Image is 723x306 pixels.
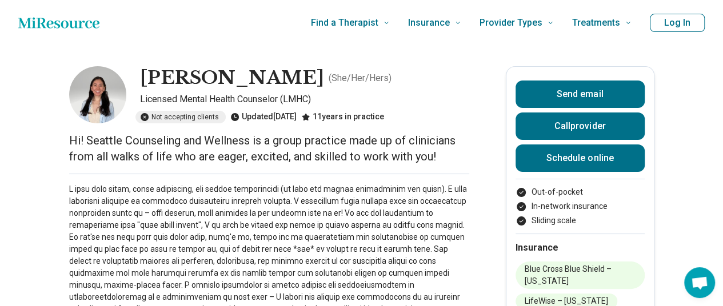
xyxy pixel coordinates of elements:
button: Log In [650,14,705,32]
span: Provider Types [480,15,542,31]
h1: [PERSON_NAME] [140,66,324,90]
span: Find a Therapist [311,15,378,31]
p: Licensed Mental Health Counselor (LMHC) [140,92,469,106]
ul: Payment options [516,186,645,227]
h2: Insurance [516,241,645,255]
div: Not accepting clients [135,111,226,123]
span: Insurance [408,15,450,31]
a: Home page [18,11,99,34]
p: Hi! Seattle Counseling and Wellness is a group practice made up of clinicians from all walks of l... [69,132,469,164]
a: Open chat [684,267,715,298]
button: Callprovider [516,112,645,140]
button: Send email [516,80,645,108]
div: Updated [DATE] [230,111,297,123]
li: Blue Cross Blue Shield – [US_STATE] [516,261,645,289]
div: 11 years in practice [301,111,384,123]
li: In-network insurance [516,200,645,212]
li: Out-of-pocket [516,186,645,198]
img: Katie Hellerud, Licensed Mental Health Counselor (LMHC) [69,66,126,123]
span: Treatments [572,15,620,31]
li: Sliding scale [516,215,645,227]
a: Schedule online [516,144,645,172]
p: ( She/Her/Hers ) [329,71,392,85]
